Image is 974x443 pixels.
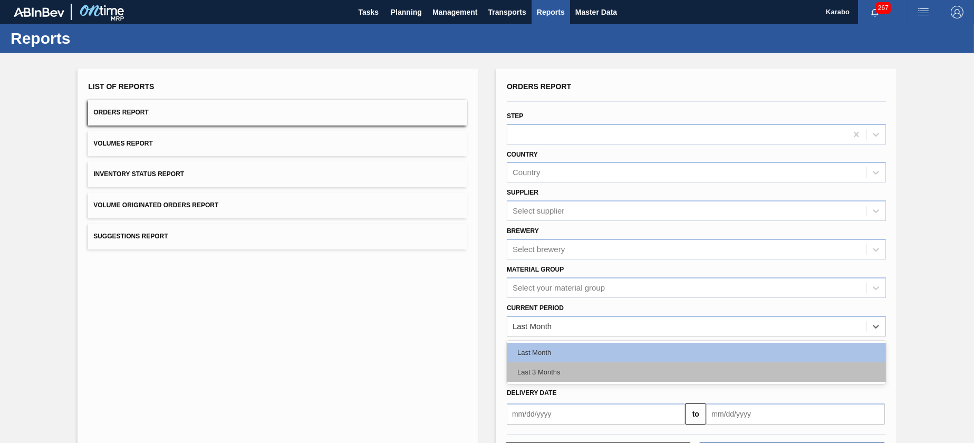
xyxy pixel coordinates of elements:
span: Inventory Status Report [93,170,184,178]
input: mm/dd/yyyy [507,403,685,425]
div: Country [513,168,541,177]
div: Select your material group [513,283,605,292]
label: Material Group [507,266,564,273]
label: Brewery [507,227,539,235]
span: Orders Report [93,109,149,116]
button: Volumes Report [88,131,467,157]
h1: Reports [11,32,198,44]
span: Volumes Report [93,140,153,147]
span: List of Reports [88,82,154,91]
div: Select brewery [513,245,565,254]
span: Suggestions Report [93,233,168,240]
div: Last Month [513,322,552,331]
span: Management [432,6,478,18]
input: mm/dd/yyyy [706,403,884,425]
span: Volume Originated Orders Report [93,201,218,209]
span: Planning [391,6,422,18]
span: Orders Report [507,82,571,91]
button: Inventory Status Report [88,161,467,187]
span: Transports [488,6,526,18]
button: Notifications [858,5,892,20]
button: to [685,403,706,425]
img: Logout [951,6,963,18]
img: userActions [917,6,930,18]
label: Step [507,112,523,120]
span: Reports [537,6,565,18]
button: Volume Originated Orders Report [88,192,467,218]
button: Suggestions Report [88,224,467,249]
span: Master Data [575,6,617,18]
span: 267 [876,2,891,14]
label: Country [507,151,538,158]
img: TNhmsLtSVTkK8tSr43FrP2fwEKptu5GPRR3wAAAABJRU5ErkJggg== [14,7,64,17]
label: Current Period [507,304,564,312]
div: Select supplier [513,207,564,216]
button: Orders Report [88,100,467,126]
div: Last 3 Months [507,362,886,382]
span: Delivery Date [507,389,556,397]
div: Last Month [507,343,886,362]
label: Supplier [507,189,538,196]
span: Tasks [357,6,380,18]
